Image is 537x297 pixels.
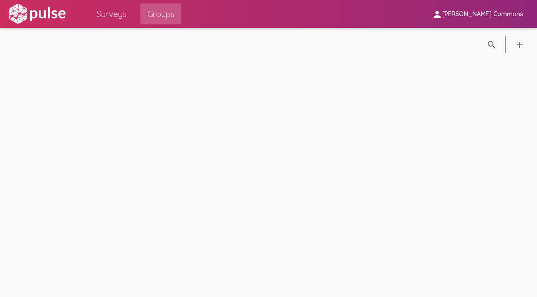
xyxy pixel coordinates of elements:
a: Surveys [90,3,133,24]
mat-icon: language [514,40,525,50]
span: Groups [147,6,174,22]
img: white-logo.svg [7,3,67,25]
span: [PERSON_NAME] Commons [442,10,523,18]
mat-icon: person [432,9,442,20]
mat-icon: language [486,40,497,50]
button: language [483,36,500,53]
span: Surveys [97,6,126,22]
button: language [511,36,528,53]
a: Groups [140,3,181,24]
button: [PERSON_NAME] Commons [425,6,530,22]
